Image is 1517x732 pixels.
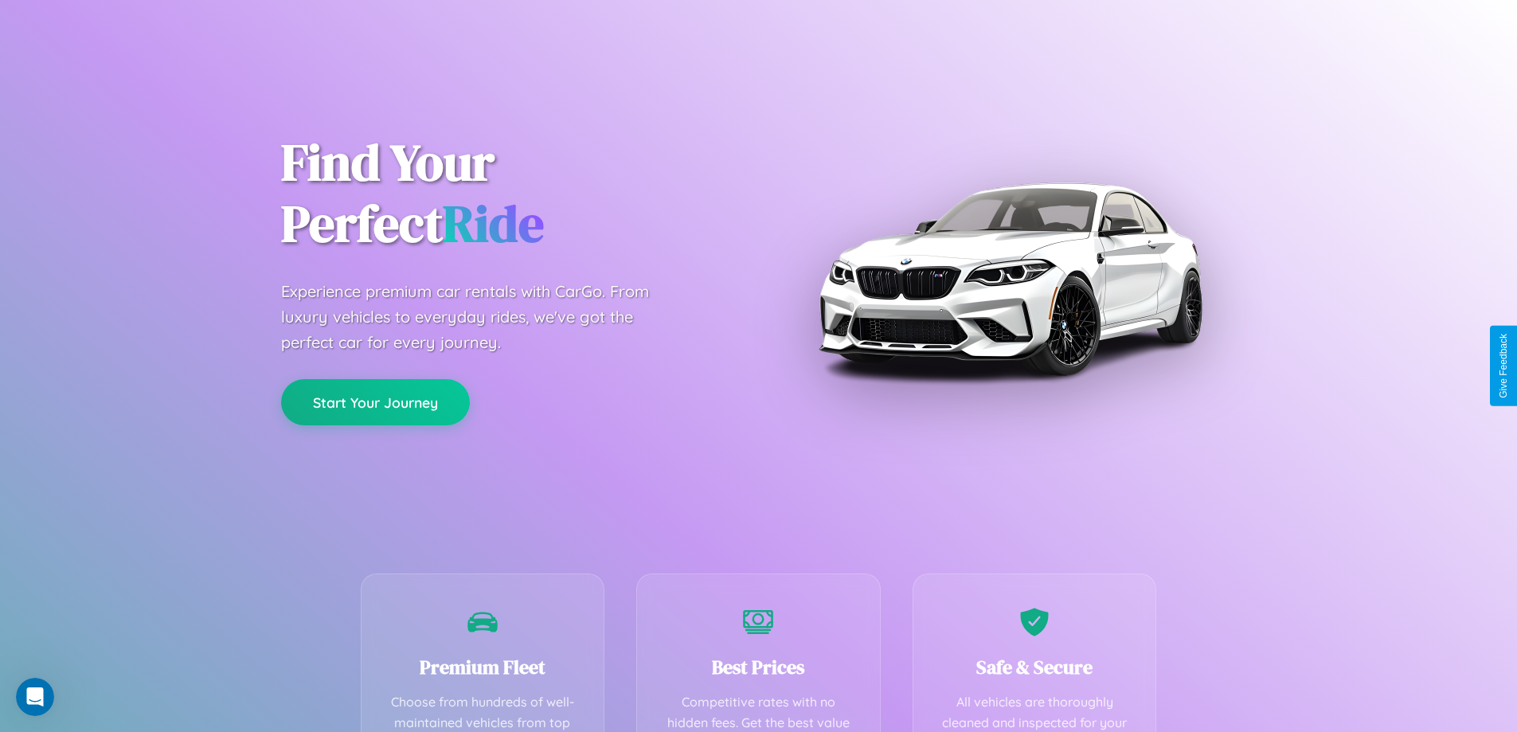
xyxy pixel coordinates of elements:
iframe: Intercom live chat [16,678,54,716]
h3: Premium Fleet [385,654,581,680]
span: Ride [443,189,544,258]
h1: Find Your Perfect [281,132,735,255]
div: Give Feedback [1498,334,1509,398]
p: Experience premium car rentals with CarGo. From luxury vehicles to everyday rides, we've got the ... [281,279,679,355]
h3: Safe & Secure [937,654,1132,680]
button: Start Your Journey [281,379,470,425]
img: Premium BMW car rental vehicle [811,80,1209,478]
h3: Best Prices [661,654,856,680]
